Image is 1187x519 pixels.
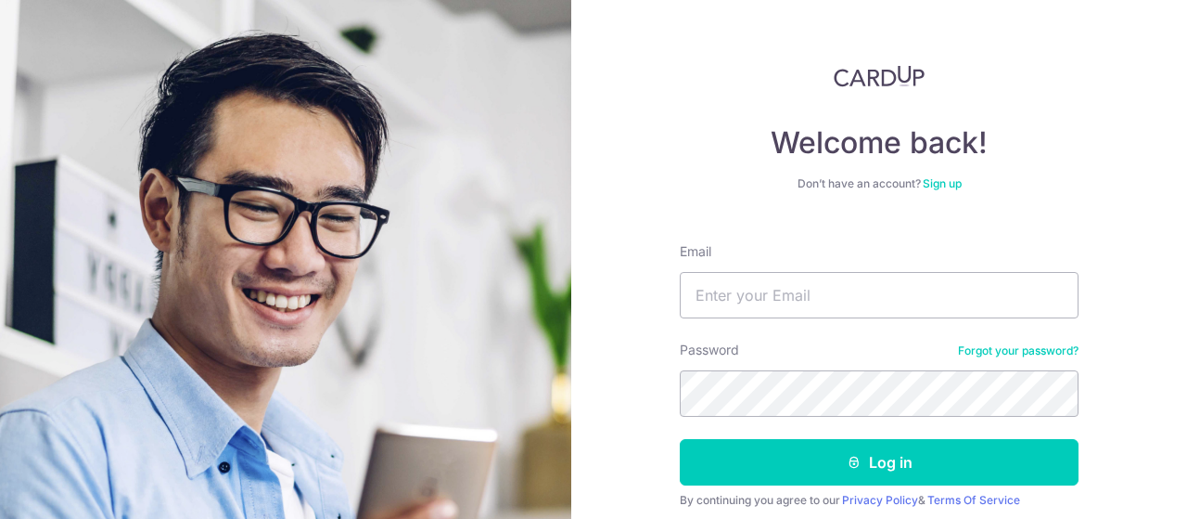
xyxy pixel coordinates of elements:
[923,176,962,190] a: Sign up
[834,65,925,87] img: CardUp Logo
[680,242,711,261] label: Email
[680,493,1079,508] div: By continuing you agree to our &
[680,272,1079,318] input: Enter your Email
[680,341,739,359] label: Password
[680,124,1079,162] h4: Welcome back!
[842,493,918,507] a: Privacy Policy
[680,439,1079,486] button: Log in
[680,176,1079,191] div: Don’t have an account?
[958,344,1079,358] a: Forgot your password?
[927,493,1020,507] a: Terms Of Service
